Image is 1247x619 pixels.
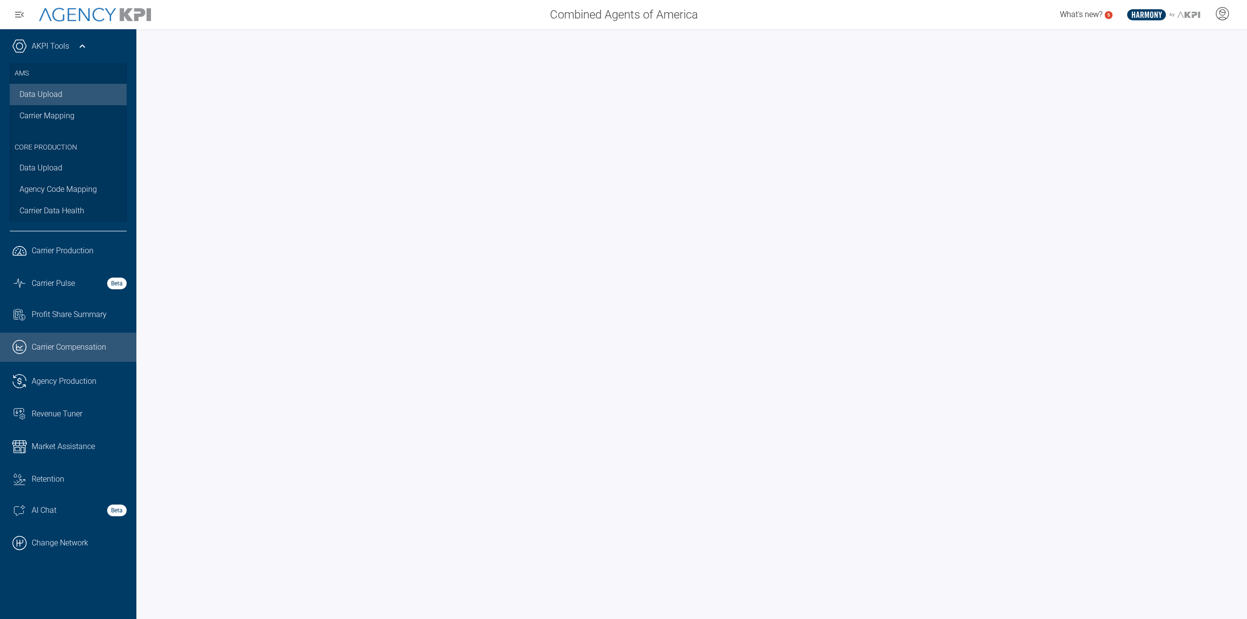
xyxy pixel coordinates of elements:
span: Carrier Production [32,245,94,257]
strong: Beta [107,505,127,516]
h3: AMS [15,63,122,84]
a: 5 [1105,11,1113,19]
a: AKPI Tools [32,40,69,52]
span: Carrier Data Health [19,205,84,217]
span: What's new? [1060,10,1102,19]
span: Carrier Pulse [32,278,75,289]
span: Profit Share Summary [32,309,107,320]
a: Carrier Mapping [10,105,127,127]
h3: Core Production [15,131,122,158]
span: Carrier Compensation [32,341,106,353]
div: Retention [32,473,127,485]
img: AgencyKPI [39,8,151,22]
strong: Beta [107,278,127,289]
span: Revenue Tuner [32,408,82,420]
text: 5 [1107,12,1110,18]
span: Market Assistance [32,441,95,452]
span: Combined Agents of America [550,6,698,23]
span: AI Chat [32,505,57,516]
a: Agency Code Mapping [10,179,127,200]
a: Carrier Data Health [10,200,127,222]
span: Agency Production [32,375,96,387]
a: Data Upload [10,157,127,179]
a: Data Upload [10,84,127,105]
